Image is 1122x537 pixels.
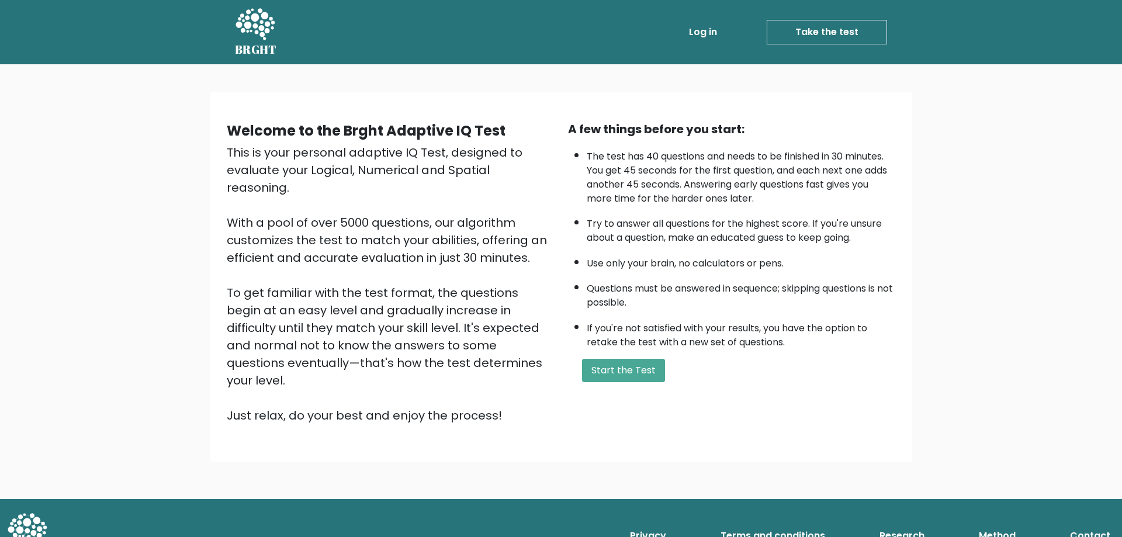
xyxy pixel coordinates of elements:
[227,121,505,140] b: Welcome to the Brght Adaptive IQ Test
[684,20,722,44] a: Log in
[587,251,895,271] li: Use only your brain, no calculators or pens.
[582,359,665,382] button: Start the Test
[767,20,887,44] a: Take the test
[587,316,895,349] li: If you're not satisfied with your results, you have the option to retake the test with a new set ...
[227,144,554,424] div: This is your personal adaptive IQ Test, designed to evaluate your Logical, Numerical and Spatial ...
[235,43,277,57] h5: BRGHT
[587,144,895,206] li: The test has 40 questions and needs to be finished in 30 minutes. You get 45 seconds for the firs...
[587,211,895,245] li: Try to answer all questions for the highest score. If you're unsure about a question, make an edu...
[235,5,277,60] a: BRGHT
[568,120,895,138] div: A few things before you start:
[587,276,895,310] li: Questions must be answered in sequence; skipping questions is not possible.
